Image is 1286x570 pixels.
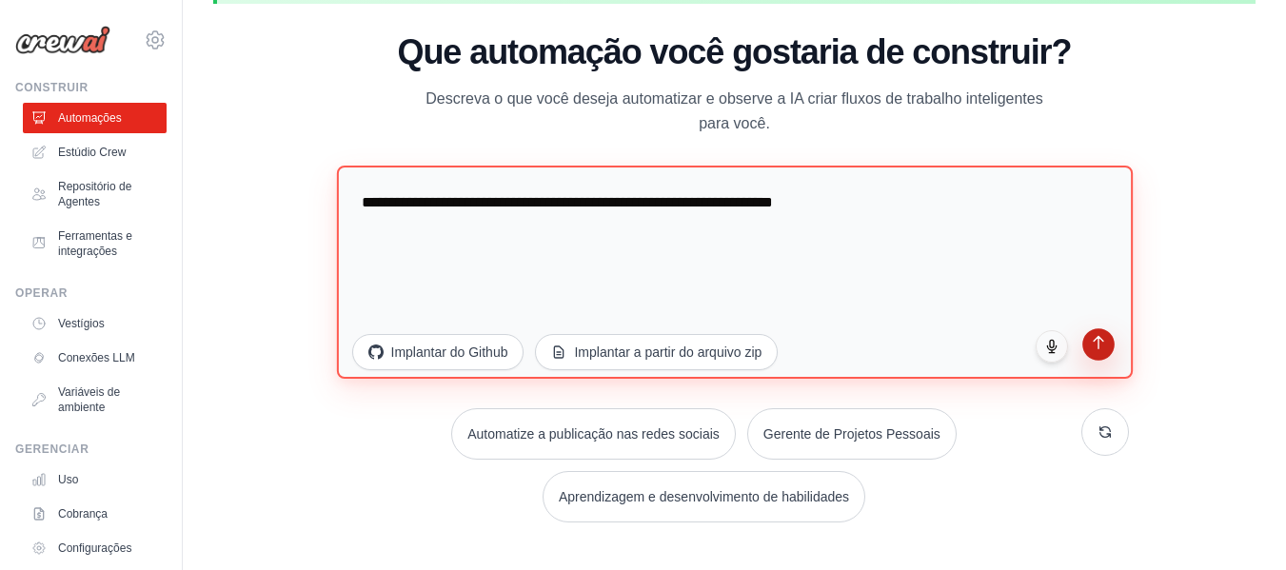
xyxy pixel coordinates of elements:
[23,377,167,423] a: Variáveis ​​de ambiente
[535,334,778,370] button: Implantar a partir do arquivo zip
[23,221,167,266] a: Ferramentas e integrações
[58,111,122,125] font: Automações
[58,146,126,159] font: Estúdio Crew
[23,103,167,133] a: Automações
[15,442,89,456] font: Gerenciar
[15,26,110,54] img: Logotipo
[58,385,120,414] font: Variáveis ​​de ambiente
[747,408,957,460] button: Gerente de Projetos Pessoais
[15,286,68,300] font: Operar
[467,426,720,442] font: Automatize a publicação nas redes sociais
[23,137,167,167] a: Estúdio Crew
[23,464,167,495] a: Uso
[58,507,108,521] font: Cobrança
[763,426,940,442] font: Gerente de Projetos Pessoais
[391,344,508,360] font: Implantar do Github
[574,344,762,360] font: Implantar a partir do arquivo zip
[451,408,736,460] button: Automatize a publicação nas redes sociais
[23,343,167,373] a: Conexões LLM
[58,541,131,555] font: Configurações
[543,471,865,522] button: Aprendizagem e desenvolvimento de habilidades
[58,229,132,258] font: Ferramentas e integrações
[58,351,135,364] font: Conexões LLM
[352,334,524,370] button: Implantar do Github
[1191,479,1286,570] iframe: Widget de bate-papo
[23,171,167,217] a: Repositório de Agentes
[15,81,89,94] font: Construir
[58,473,78,486] font: Uso
[58,317,105,330] font: Vestígios
[23,499,167,529] a: Cobrança
[23,533,167,563] a: Configurações
[559,489,849,504] font: Aprendizagem e desenvolvimento de habilidades
[23,308,167,339] a: Vestígios
[58,180,131,208] font: Repositório de Agentes
[398,32,1072,71] font: Que automação você gostaria de construir?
